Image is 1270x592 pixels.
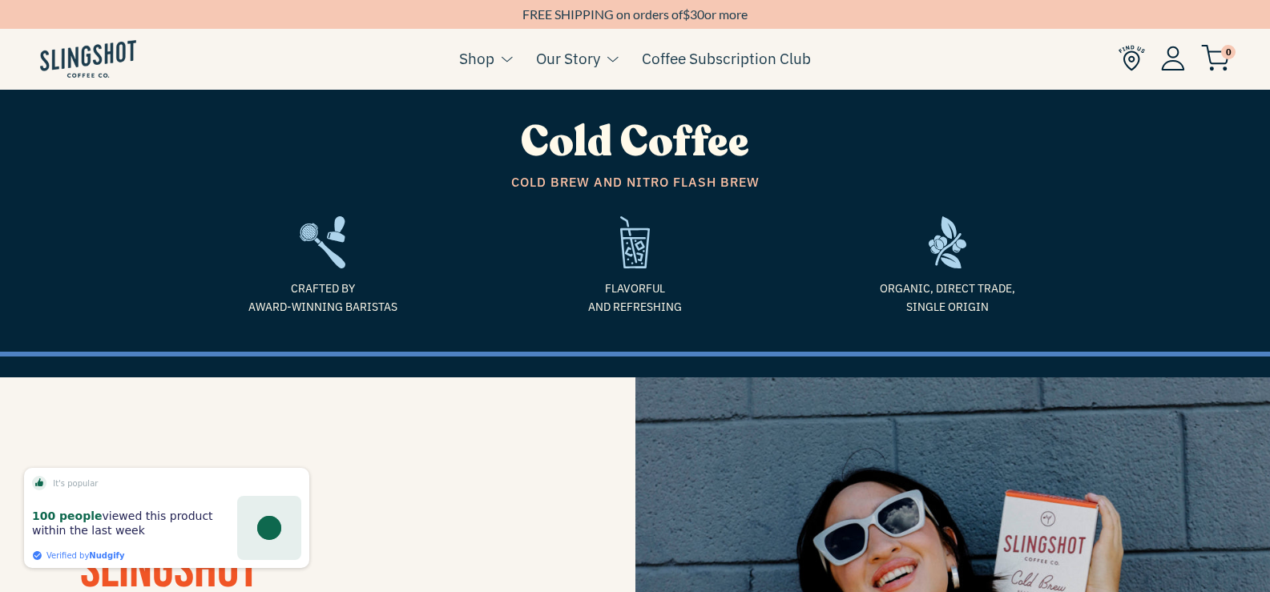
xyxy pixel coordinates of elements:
img: Account [1161,46,1185,70]
a: Our Story [536,46,600,70]
span: Flavorful and refreshing [491,280,780,316]
span: Cold Brew and Nitro Flash Brew [179,172,1092,193]
a: Shop [459,46,494,70]
span: 0 [1221,45,1236,59]
a: Coffee Subscription Club [642,46,811,70]
img: frame-1635784469962.svg [929,216,966,268]
span: 30 [690,6,704,22]
span: Cold Coffee [521,114,749,171]
img: frame2-1635783918803.svg [300,216,345,268]
img: cart [1201,45,1230,71]
span: $ [683,6,690,22]
a: 0 [1201,49,1230,68]
span: Organic, Direct Trade, Single Origin [804,280,1092,316]
img: refreshing-1635975143169.svg [620,216,650,268]
span: Crafted by Award-Winning Baristas [179,280,467,316]
img: Find Us [1119,45,1145,71]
